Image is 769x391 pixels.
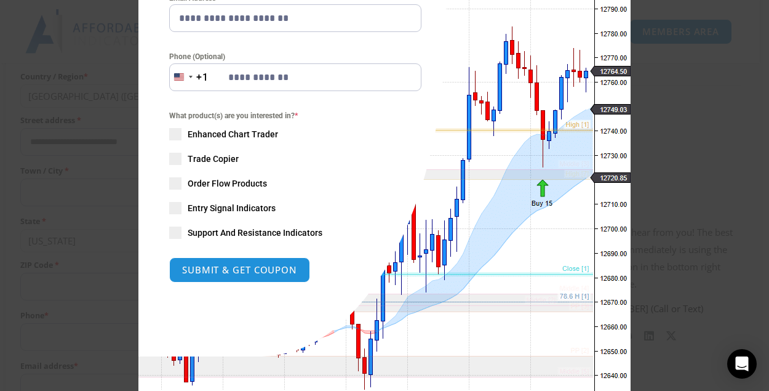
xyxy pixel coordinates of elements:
label: Phone (Optional) [169,50,421,63]
label: Enhanced Chart Trader [169,128,421,140]
button: Selected country [169,63,209,91]
label: Entry Signal Indicators [169,202,421,214]
span: Order Flow Products [188,177,267,190]
span: What product(s) are you interested in? [169,110,421,122]
span: Enhanced Chart Trader [188,128,278,140]
button: SUBMIT & GET COUPON [169,257,310,283]
label: Trade Copier [169,153,421,165]
label: Order Flow Products [169,177,421,190]
span: Entry Signal Indicators [188,202,276,214]
div: Open Intercom Messenger [727,349,757,379]
div: +1 [196,70,209,86]
span: Trade Copier [188,153,239,165]
label: Support And Resistance Indicators [169,227,421,239]
span: Support And Resistance Indicators [188,227,322,239]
